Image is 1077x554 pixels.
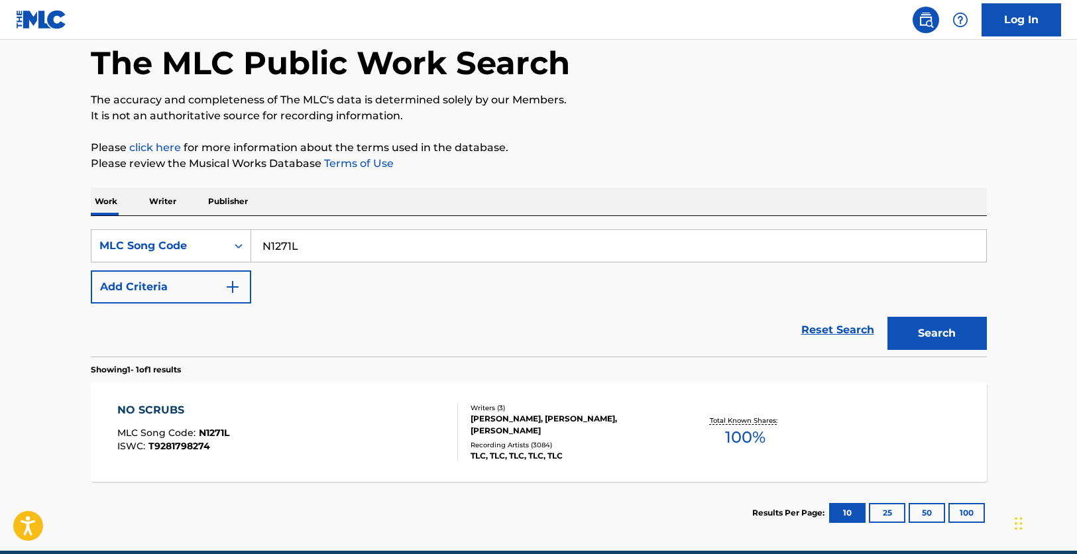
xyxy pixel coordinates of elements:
[795,315,881,345] a: Reset Search
[91,156,987,172] p: Please review the Musical Works Database
[869,503,905,523] button: 25
[91,188,121,215] p: Work
[471,440,671,450] div: Recording Artists ( 3084 )
[91,140,987,156] p: Please for more information about the terms used in the database.
[471,403,671,413] div: Writers ( 3 )
[199,427,229,439] span: N1271L
[99,238,219,254] div: MLC Song Code
[471,413,671,437] div: [PERSON_NAME], [PERSON_NAME], [PERSON_NAME]
[91,270,251,304] button: Add Criteria
[91,92,987,108] p: The accuracy and completeness of The MLC's data is determined solely by our Members.
[91,108,987,124] p: It is not an authoritative source for recording information.
[829,503,866,523] button: 10
[947,7,974,33] div: Help
[982,3,1061,36] a: Log In
[117,427,199,439] span: MLC Song Code :
[710,415,781,425] p: Total Known Shares:
[1015,504,1023,543] div: Drag
[1011,490,1077,554] iframe: Chat Widget
[887,317,987,350] button: Search
[204,188,252,215] p: Publisher
[909,503,945,523] button: 50
[129,141,181,154] a: click here
[91,382,987,482] a: NO SCRUBSMLC Song Code:N1271LISWC:T9281798274Writers (3)[PERSON_NAME], [PERSON_NAME], [PERSON_NAM...
[321,157,394,170] a: Terms of Use
[148,440,210,452] span: T9281798274
[918,12,934,28] img: search
[91,364,181,376] p: Showing 1 - 1 of 1 results
[725,425,765,449] span: 100 %
[225,279,241,295] img: 9d2ae6d4665cec9f34b9.svg
[91,43,570,83] h1: The MLC Public Work Search
[16,10,67,29] img: MLC Logo
[145,188,180,215] p: Writer
[117,440,148,452] span: ISWC :
[752,507,828,519] p: Results Per Page:
[117,402,229,418] div: NO SCRUBS
[948,503,985,523] button: 100
[913,7,939,33] a: Public Search
[952,12,968,28] img: help
[471,450,671,462] div: TLC, TLC, TLC, TLC, TLC
[91,229,987,357] form: Search Form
